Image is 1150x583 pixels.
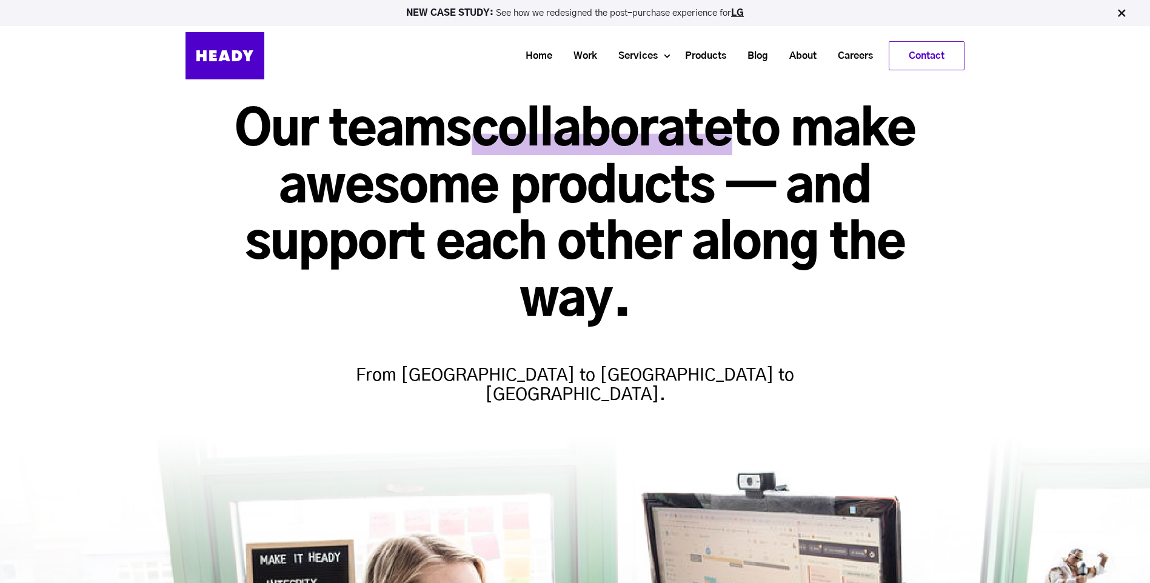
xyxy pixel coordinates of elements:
[276,41,964,70] div: Navigation Menu
[889,42,964,70] a: Contact
[186,32,264,79] img: Heady_Logo_Web-01 (1)
[823,45,879,67] a: Careers
[339,342,812,405] h4: From [GEOGRAPHIC_DATA] to [GEOGRAPHIC_DATA] to [GEOGRAPHIC_DATA].
[774,45,823,67] a: About
[670,45,732,67] a: Products
[558,45,603,67] a: Work
[186,103,964,330] h1: Our teams to make awesome products — and support each other along the way.
[1115,7,1128,19] img: Close Bar
[472,107,732,155] span: collaborate
[732,45,774,67] a: Blog
[5,8,1145,18] p: See how we redesigned the post-purchase experience for
[731,8,744,18] a: LG
[510,45,558,67] a: Home
[406,8,496,18] strong: NEW CASE STUDY:
[603,45,664,67] a: Services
